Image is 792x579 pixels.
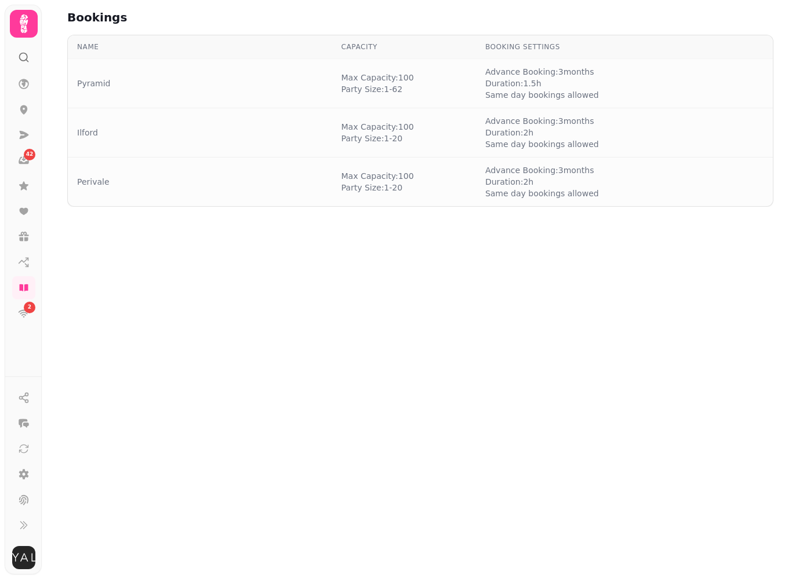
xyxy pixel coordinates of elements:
[341,170,414,182] span: Max Capacity: 100
[28,303,31,312] span: 2
[485,188,599,199] span: Same day bookings allowed
[77,127,98,138] a: Ilford
[12,302,35,325] a: 2
[12,546,35,569] img: User avatar
[341,83,414,95] span: Party Size: 1 - 62
[485,42,675,52] div: Booking Settings
[485,89,599,101] span: Same day bookings allowed
[485,138,599,150] span: Same day bookings allowed
[26,151,34,159] span: 42
[67,9,290,25] h2: Bookings
[485,164,599,176] span: Advance Booking: 3 months
[341,182,414,193] span: Party Size: 1 - 20
[341,42,467,52] div: Capacity
[12,149,35,172] a: 42
[341,133,414,144] span: Party Size: 1 - 20
[341,72,414,83] span: Max Capacity: 100
[10,546,38,569] button: User avatar
[77,176,110,188] a: Perivale
[485,127,599,138] span: Duration: 2 h
[485,66,599,78] span: Advance Booking: 3 months
[341,121,414,133] span: Max Capacity: 100
[485,176,599,188] span: Duration: 2 h
[77,42,323,52] div: Name
[485,115,599,127] span: Advance Booking: 3 months
[77,78,110,89] a: Pyramid
[485,78,599,89] span: Duration: 1.5 h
